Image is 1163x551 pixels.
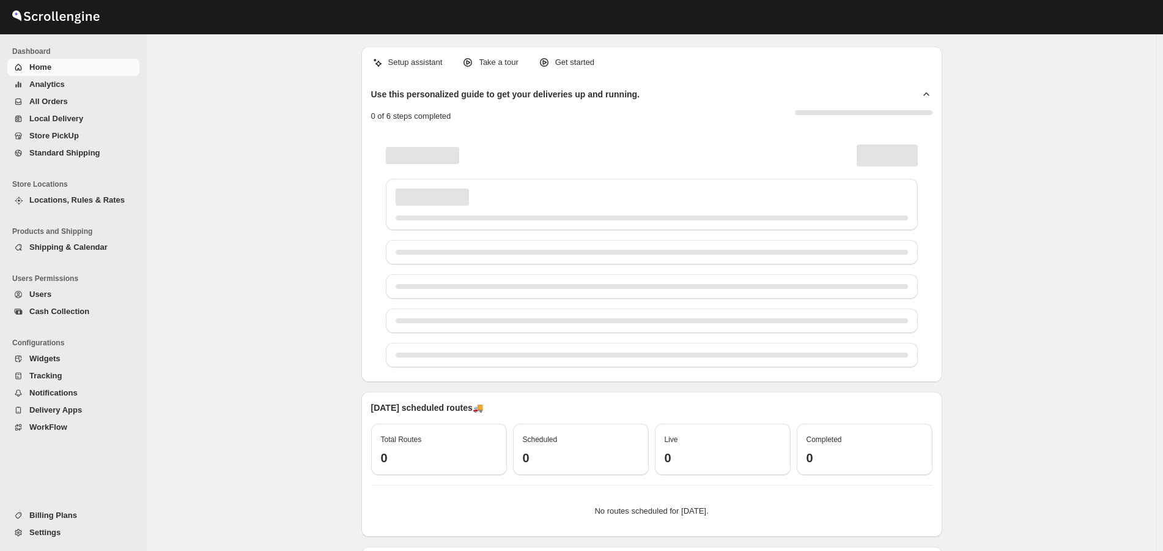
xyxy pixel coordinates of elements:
[12,179,141,189] span: Store Locations
[7,59,139,76] button: Home
[7,286,139,303] button: Users
[7,524,139,541] button: Settings
[807,435,842,444] span: Completed
[29,511,77,520] span: Billing Plans
[381,451,497,465] h3: 0
[12,227,141,236] span: Products and Shipping
[7,93,139,110] button: All Orders
[12,274,141,283] span: Users Permissions
[29,62,51,72] span: Home
[665,435,678,444] span: Live
[12,338,141,348] span: Configurations
[29,114,83,123] span: Local Delivery
[29,422,67,432] span: WorkFlow
[7,402,139,419] button: Delivery Apps
[7,367,139,384] button: Tracking
[388,56,443,69] p: Setup assistant
[29,80,65,89] span: Analytics
[7,76,139,93] button: Analytics
[381,435,422,444] span: Total Routes
[371,402,932,414] p: [DATE] scheduled routes 🚚
[523,435,558,444] span: Scheduled
[7,303,139,320] button: Cash Collection
[371,88,640,100] h2: Use this personalized guide to get your deliveries up and running.
[7,239,139,256] button: Shipping & Calendar
[29,528,61,537] span: Settings
[29,307,89,316] span: Cash Collection
[7,350,139,367] button: Widgets
[29,242,108,252] span: Shipping & Calendar
[7,192,139,209] button: Locations, Rules & Rates
[371,132,932,372] div: Page loading
[807,451,923,465] h3: 0
[381,505,923,517] p: No routes scheduled for [DATE].
[29,354,60,363] span: Widgets
[29,131,79,140] span: Store PickUp
[29,290,51,299] span: Users
[7,507,139,524] button: Billing Plans
[479,56,518,69] p: Take a tour
[7,384,139,402] button: Notifications
[29,195,125,204] span: Locations, Rules & Rates
[523,451,639,465] h3: 0
[29,97,68,106] span: All Orders
[29,405,82,414] span: Delivery Apps
[665,451,781,465] h3: 0
[29,388,78,397] span: Notifications
[29,371,62,380] span: Tracking
[12,47,141,56] span: Dashboard
[29,148,100,157] span: Standard Shipping
[555,56,594,69] p: Get started
[371,110,451,122] p: 0 of 6 steps completed
[7,419,139,436] button: WorkFlow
